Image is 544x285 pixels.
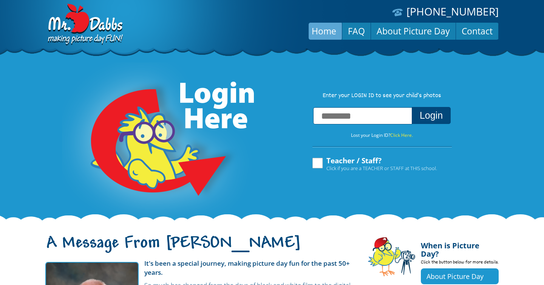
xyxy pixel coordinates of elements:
h4: When is Picture Day? [421,237,499,258]
h1: A Message From [PERSON_NAME] [45,240,357,256]
img: Dabbs Company [45,4,124,46]
a: Click Here. [390,132,413,138]
strong: It's been a special journey, making picture day fun for the past 50+ years. [144,259,350,277]
a: About Picture Day [421,268,499,284]
img: Login Here [62,62,255,221]
a: [PHONE_NUMBER] [406,4,499,19]
a: Contact [456,22,498,40]
button: Login [412,107,451,124]
p: Enter your LOGIN ID to see your child’s photos [304,92,459,100]
p: Click the button below for more details. [421,258,499,268]
a: About Picture Day [371,22,456,40]
label: Teacher / Staff? [311,157,437,171]
span: Click if you are a TEACHER or STAFF at THIS school. [326,164,437,172]
p: Lost your Login ID? [304,131,459,139]
a: FAQ [342,22,371,40]
a: Home [306,22,342,40]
